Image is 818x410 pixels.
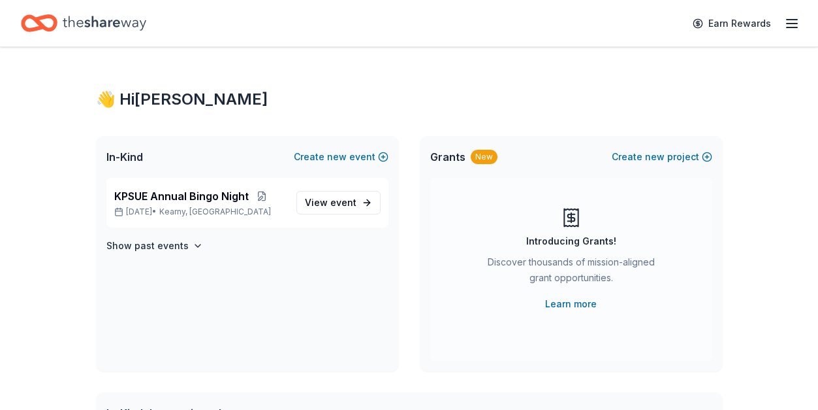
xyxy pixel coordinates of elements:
h4: Show past events [106,238,189,254]
span: In-Kind [106,149,143,165]
button: Createnewevent [294,149,388,165]
span: new [327,149,347,165]
div: New [471,150,497,164]
div: Discover thousands of mission-aligned grant opportunities. [482,254,660,291]
span: KPSUE Annual Bingo Night [114,188,249,204]
a: Home [21,8,146,39]
a: Learn more [545,296,597,312]
span: new [645,149,665,165]
button: Createnewproject [612,149,712,165]
p: [DATE] • [114,207,286,217]
a: Earn Rewards [685,12,779,35]
div: 👋 Hi [PERSON_NAME] [96,89,723,110]
div: Introducing Grants! [526,233,616,249]
span: event [330,197,356,208]
button: Show past events [106,238,203,254]
span: Grants [430,149,465,165]
span: Kearny, [GEOGRAPHIC_DATA] [159,207,271,217]
a: View event [296,191,381,214]
span: View [305,195,356,211]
